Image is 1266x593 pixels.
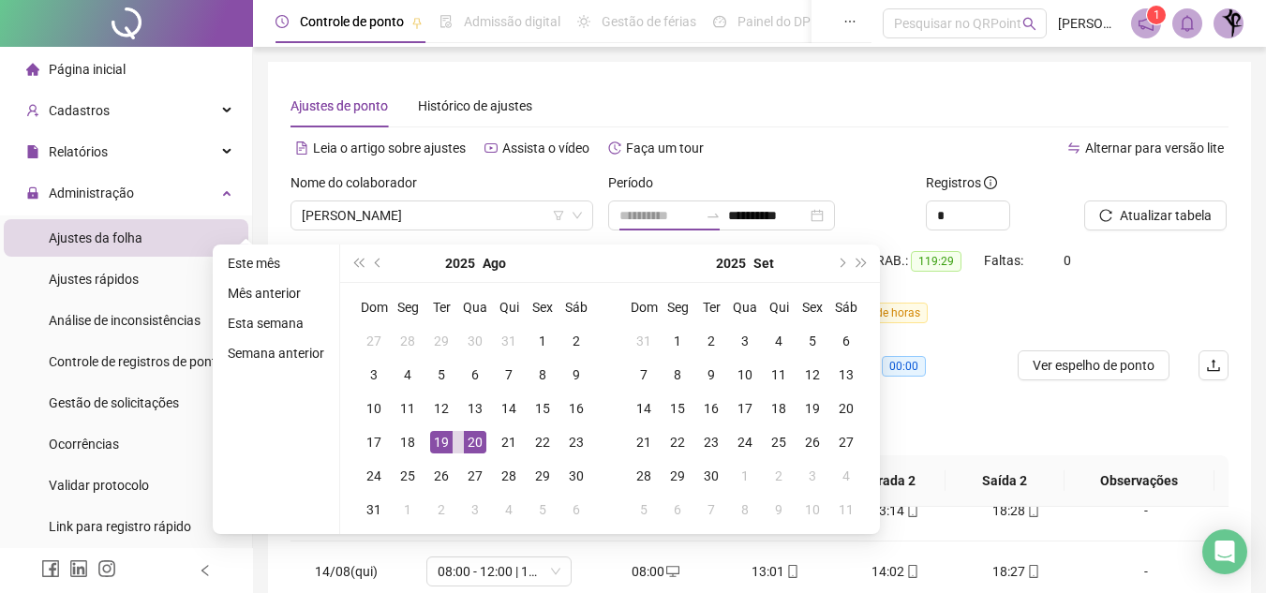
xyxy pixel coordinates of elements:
span: mobile [904,504,919,517]
span: Relatórios [49,144,108,159]
td: 2025-09-18 [762,392,796,425]
span: 00:00 [882,356,926,377]
div: 13 [464,397,486,420]
div: 10 [734,363,756,386]
td: 2025-09-16 [694,392,728,425]
div: 19 [801,397,824,420]
span: notification [1138,15,1154,32]
span: [PERSON_NAME] [1058,13,1120,34]
td: 2025-10-08 [728,493,762,526]
td: 2025-08-06 [458,358,492,392]
button: year panel [445,245,475,282]
td: 2025-09-24 [728,425,762,459]
td: 2025-08-27 [458,459,492,493]
div: 15 [531,397,554,420]
div: 26 [430,465,453,487]
th: Qua [458,290,492,324]
td: 2025-08-01 [526,324,559,358]
th: Dom [357,290,391,324]
div: 22 [531,431,554,453]
span: youtube [484,141,498,155]
div: 14 [633,397,655,420]
div: 2 [767,465,790,487]
th: Observações [1065,455,1214,507]
span: to [706,208,721,223]
span: 1 [1154,8,1160,22]
span: Atualizar tabela [1120,205,1212,226]
td: 2025-09-14 [627,392,661,425]
div: 8 [734,498,756,521]
div: 18 [396,431,419,453]
div: 28 [498,465,520,487]
span: Página inicial [49,62,126,77]
span: Ajustes de ponto [290,98,388,113]
td: 2025-08-31 [627,324,661,358]
span: Ocorrências [49,437,119,452]
td: 2025-08-07 [492,358,526,392]
div: 25 [767,431,790,453]
div: 17 [363,431,385,453]
th: Ter [424,290,458,324]
span: file [26,145,39,158]
td: 2025-09-20 [829,392,863,425]
div: 6 [565,498,588,521]
span: user-add [26,104,39,117]
span: Ver espelho de ponto [1033,355,1154,376]
span: down [572,210,583,221]
td: 2025-09-19 [796,392,829,425]
div: 6 [464,363,486,386]
th: Saída 2 [946,455,1064,507]
div: 4 [767,330,790,352]
td: 2025-09-05 [796,324,829,358]
th: Sáb [559,290,593,324]
div: 15 [666,397,689,420]
span: Cadastros [49,103,110,118]
td: 2025-08-04 [391,358,424,392]
th: Qua [728,290,762,324]
span: mobile [1025,565,1040,578]
td: 2025-09-13 [829,358,863,392]
td: 2025-08-28 [492,459,526,493]
div: 18:27 [971,561,1061,582]
span: Administração [49,185,134,200]
div: 3 [363,363,385,386]
div: 19 [430,431,453,453]
td: 2025-09-06 [559,493,593,526]
div: 21 [498,431,520,453]
td: 2025-08-05 [424,358,458,392]
div: 5 [430,363,453,386]
button: next-year [830,245,851,282]
td: 2025-08-17 [357,425,391,459]
div: 4 [498,498,520,521]
td: 2025-09-17 [728,392,762,425]
div: 27 [835,431,857,453]
th: Seg [661,290,694,324]
th: Sáb [829,290,863,324]
td: 2025-10-05 [627,493,661,526]
span: Faça um tour [626,141,704,156]
span: file-done [439,15,453,28]
td: 2025-10-04 [829,459,863,493]
div: - [1091,500,1201,521]
td: 2025-08-03 [357,358,391,392]
td: 2025-08-12 [424,392,458,425]
div: 9 [700,363,722,386]
div: 1 [666,330,689,352]
td: 2025-07-29 [424,324,458,358]
div: 5 [801,330,824,352]
div: 24 [363,465,385,487]
td: 2025-09-04 [762,324,796,358]
td: 2025-09-03 [458,493,492,526]
div: 14 [498,397,520,420]
div: 17 [734,397,756,420]
li: Este mês [220,252,332,274]
div: 29 [430,330,453,352]
td: 2025-09-06 [829,324,863,358]
span: filter [553,210,564,221]
th: Entrada 2 [827,455,946,507]
sup: 1 [1147,6,1166,24]
div: 16 [700,397,722,420]
td: 2025-08-21 [492,425,526,459]
span: desktop [664,565,679,578]
label: Período [608,172,665,193]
